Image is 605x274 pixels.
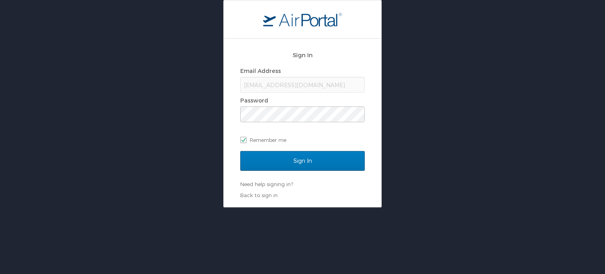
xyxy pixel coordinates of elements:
input: Sign In [240,151,365,171]
h2: Sign In [240,50,365,60]
img: logo [263,12,342,26]
label: Email Address [240,67,281,74]
a: Back to sign in [240,192,278,198]
label: Remember me [240,134,365,146]
a: Need help signing in? [240,181,293,187]
label: Password [240,97,268,104]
